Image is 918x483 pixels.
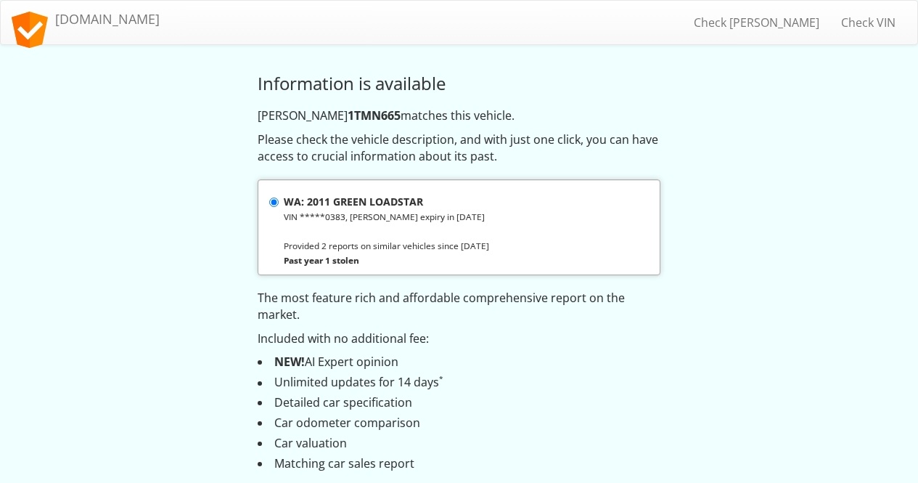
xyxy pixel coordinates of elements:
[284,195,423,208] strong: WA: 2011 GREEN LOADSTAR
[258,435,660,452] li: Car valuation
[258,290,660,323] p: The most feature rich and affordable comprehensive report on the market.
[284,254,359,266] strong: Past year 1 stolen
[348,107,401,123] strong: 1TMN665
[258,415,660,431] li: Car odometer comparison
[269,198,279,207] input: WA: 2011 GREEN LOADSTAR VIN *****0383, [PERSON_NAME] expiry in [DATE] Provided 2 reports on simil...
[1,1,171,37] a: [DOMAIN_NAME]
[258,394,660,411] li: Detailed car specification
[284,240,489,251] small: Provided 2 reports on similar vehicles since [DATE]
[274,354,305,370] strong: NEW!
[258,74,660,93] h3: Information is available
[683,4,830,41] a: Check [PERSON_NAME]
[258,107,660,124] p: [PERSON_NAME] matches this vehicle.
[258,354,660,370] li: AI Expert opinion
[258,374,660,391] li: Unlimited updates for 14 days
[258,131,660,165] p: Please check the vehicle description, and with just one click, you can have access to crucial inf...
[258,330,660,347] p: Included with no additional fee:
[258,455,660,472] li: Matching car sales report
[284,211,485,222] small: VIN *****0383, [PERSON_NAME] expiry in [DATE]
[830,4,906,41] a: Check VIN
[12,12,48,48] img: logo.svg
